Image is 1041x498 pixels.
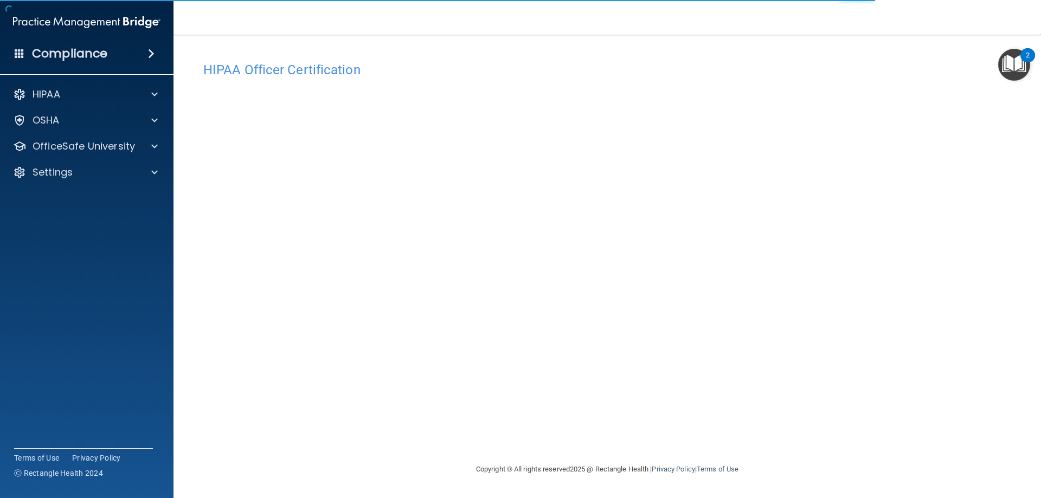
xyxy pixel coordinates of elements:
[13,88,158,101] a: HIPAA
[203,83,1011,435] iframe: hipaa-training
[14,452,59,463] a: Terms of Use
[33,166,73,179] p: Settings
[13,140,158,153] a: OfficeSafe University
[33,140,135,153] p: OfficeSafe University
[409,452,805,487] div: Copyright © All rights reserved 2025 @ Rectangle Health | |
[998,49,1030,81] button: Open Resource Center, 2 new notifications
[32,46,107,61] h4: Compliance
[13,166,158,179] a: Settings
[33,114,60,127] p: OSHA
[1026,55,1030,69] div: 2
[13,114,158,127] a: OSHA
[33,88,60,101] p: HIPAA
[13,11,160,33] img: PMB logo
[697,465,738,473] a: Terms of Use
[72,452,121,463] a: Privacy Policy
[652,465,695,473] a: Privacy Policy
[14,468,103,478] span: Ⓒ Rectangle Health 2024
[203,63,1011,77] h4: HIPAA Officer Certification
